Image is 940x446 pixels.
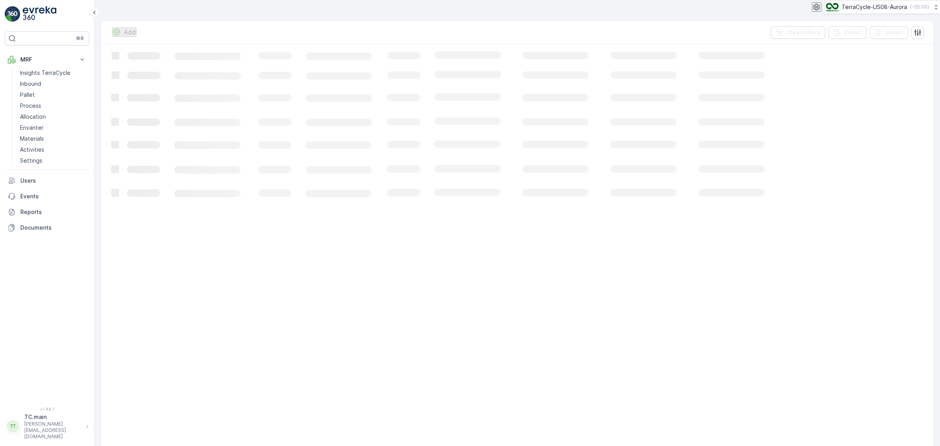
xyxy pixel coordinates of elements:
p: TC.main [24,413,82,421]
p: Envanter [20,124,43,132]
a: Process [17,100,89,111]
a: Users [5,173,89,189]
a: Reports [5,204,89,220]
img: logo [5,6,20,22]
p: Settings [20,157,42,165]
a: Insights TerraCycle [17,67,89,78]
p: Activities [20,146,44,154]
p: Reports [20,208,86,216]
div: TT [7,420,19,433]
p: Materials [20,135,44,143]
p: [PERSON_NAME][EMAIL_ADDRESS][DOMAIN_NAME] [24,421,82,440]
img: logo_light-DOdMpM7g.png [23,6,56,22]
p: TerraCycle-US08-Aurora [842,3,907,11]
a: Envanter [17,122,89,133]
p: Export [844,29,862,36]
p: Users [20,177,86,185]
button: Add [112,27,137,37]
button: Import [870,26,908,39]
a: Pallet [17,89,89,100]
button: Export [828,26,867,39]
p: MRF [20,56,74,63]
button: MRF [5,52,89,67]
a: Settings [17,155,89,166]
p: Insights TerraCycle [20,69,70,77]
span: v 1.48.1 [5,407,89,412]
a: Events [5,189,89,204]
p: ⌘B [76,35,84,42]
p: Clear Filters [786,29,821,36]
p: ( -05:00 ) [910,4,929,10]
img: image_ci7OI47.png [826,3,839,11]
p: Process [20,102,41,110]
a: Activities [17,144,89,155]
p: Documents [20,224,86,232]
p: Allocation [20,113,46,121]
a: Allocation [17,111,89,122]
a: Materials [17,133,89,144]
button: Clear Filters [771,26,825,39]
p: Add [124,29,136,36]
p: Inbound [20,80,41,88]
p: Pallet [20,91,35,99]
button: TTTC.main[PERSON_NAME][EMAIL_ADDRESS][DOMAIN_NAME] [5,413,89,440]
a: Documents [5,220,89,236]
p: Import [886,29,904,36]
a: Inbound [17,78,89,89]
p: Events [20,192,86,200]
